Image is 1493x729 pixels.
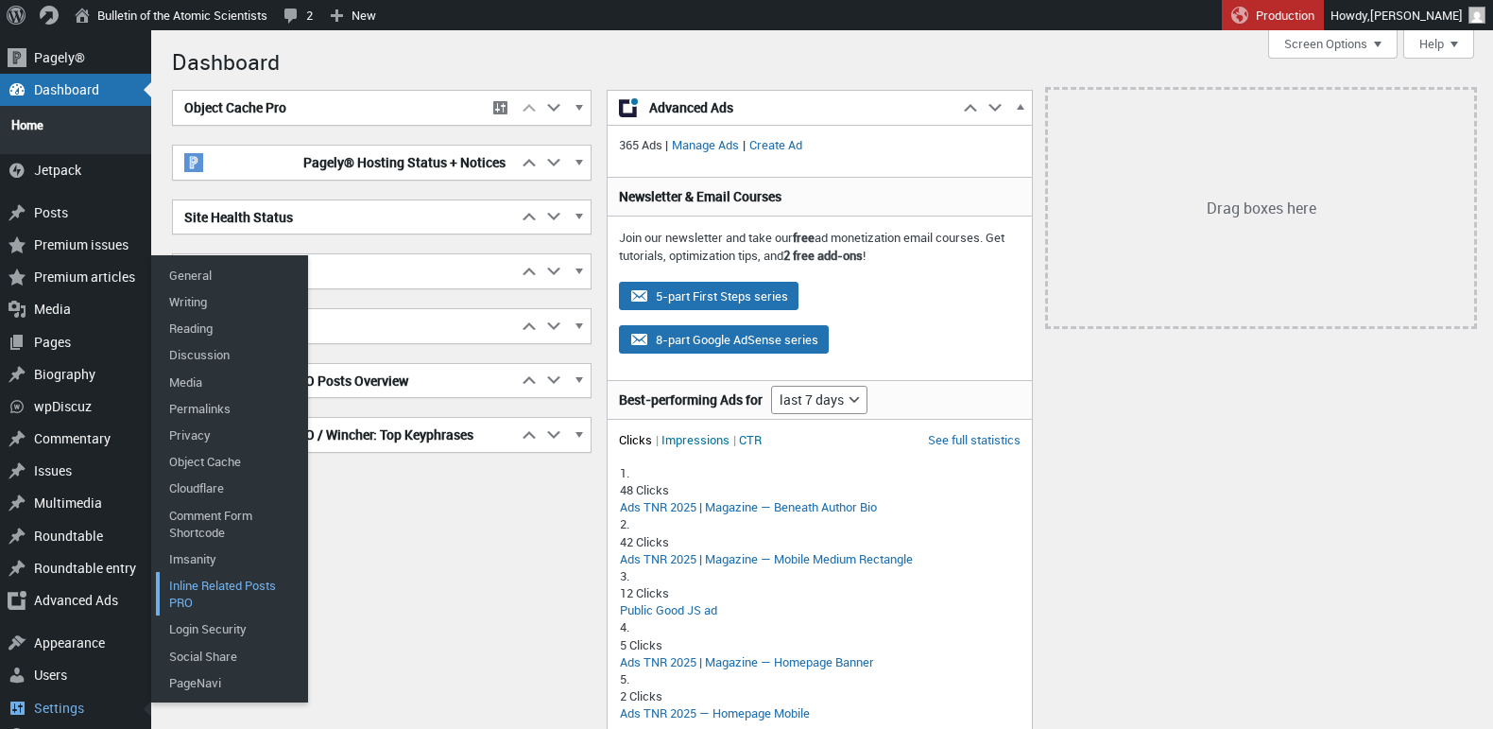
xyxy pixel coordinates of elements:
span: [PERSON_NAME] [1370,7,1463,24]
div: 3. [620,567,1020,584]
a: Writing [156,288,307,315]
a: Comment Form Shortcode [156,502,307,546]
a: Ads TNR 2025 — Homepage Mobile [620,704,810,721]
a: Cloudflare [156,475,307,501]
a: Manage Ads [668,136,743,153]
button: 8-part Google AdSense series [619,325,829,354]
h1: Dashboard [172,40,1474,80]
a: Ads TNR 2025 | Magazine — Mobile Medium Rectangle [620,550,913,567]
h2: [PERSON_NAME] SEO Posts Overview [173,364,517,398]
li: Clicks [619,431,659,448]
strong: 2 free add-ons [783,247,863,264]
a: General [156,262,307,288]
a: Object Cache [156,448,307,475]
li: Impressions [661,431,736,448]
a: Create Ad [746,136,806,153]
a: Reading [156,315,307,341]
div: 12 Clicks [620,584,1020,601]
div: 2. [620,515,1020,532]
a: Ads TNR 2025 | Magazine — Homepage Banner [620,653,874,670]
p: 365 Ads | | [619,136,1021,155]
h2: Site Health Status [173,200,517,234]
div: 5 Clicks [620,636,1020,653]
button: 5-part First Steps series [619,282,798,310]
a: Permalinks [156,395,307,422]
a: Imsanity [156,546,307,572]
a: See full statistics [928,431,1021,448]
div: 2 Clicks [620,687,1020,704]
a: Social Share [156,643,307,669]
a: Login Security [156,616,307,642]
li: CTR [739,431,762,448]
div: 5. [620,670,1020,687]
a: Discussion [156,341,307,368]
a: Public Good JS ad [620,601,717,618]
a: Ads TNR 2025 | Magazine — Beneath Author Bio [620,498,877,515]
p: Join our newsletter and take our ad monetization email courses. Get tutorials, optimization tips,... [619,229,1021,266]
img: pagely-w-on-b20x20.png [184,153,203,172]
h3: Newsletter & Email Courses [619,187,1021,206]
div: 1. [620,464,1020,481]
div: 42 Clicks [620,533,1020,550]
strong: free [793,229,815,246]
h2: Activity [173,309,517,343]
span: Advanced Ads [649,98,947,117]
h2: [PERSON_NAME] SEO / Wincher: Top Keyphrases [173,418,517,452]
button: Help [1403,30,1474,59]
h2: Object Cache Pro [173,91,483,125]
div: 4. [620,618,1020,635]
a: Privacy [156,422,307,448]
a: Inline Related Posts PRO [156,572,307,616]
h2: At a Glance [173,254,517,288]
h2: Pagely® Hosting Status + Notices [173,146,517,180]
a: Media [156,369,307,395]
button: Screen Options [1268,30,1398,59]
h3: Best-performing Ads for [619,391,763,409]
a: PageNavi [156,669,307,696]
div: 48 Clicks [620,481,1020,498]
